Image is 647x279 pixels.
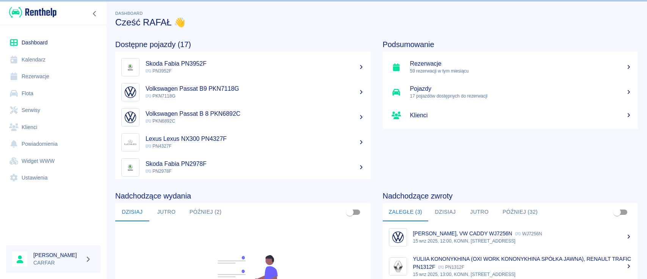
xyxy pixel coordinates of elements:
[6,102,100,119] a: Serwisy
[383,203,428,221] button: Zaległe (3)
[115,17,638,28] h3: Cześć RAFAŁ 👋
[413,256,631,270] p: YULIIA KONONYKHINA (OXI WORK KONONYKHINA SPÓŁKA JAWNA), RENAULT TRAFIC PN1312F
[6,169,100,186] a: Ustawienia
[6,51,100,68] a: Kalendarz
[115,130,371,155] a: ImageLexus Lexus NX300 PN4327F PN4327F
[146,110,365,118] h5: Volkswagen Passat B 8 PKN6892C
[146,60,365,68] h5: Skoda Fabia PN3952F
[115,40,371,49] h4: Dostępne pojazdy (17)
[6,6,56,19] a: Renthelp logo
[33,251,82,259] h6: [PERSON_NAME]
[410,112,632,119] h5: Klienci
[115,191,371,200] h4: Nadchodzące wydania
[6,119,100,136] a: Klienci
[123,110,138,125] img: Image
[115,55,371,80] a: ImageSkoda Fabia PN3952F PN3952F
[383,40,638,49] h4: Podsumowanie
[115,105,371,130] a: ImageVolkswagen Passat B 8 PKN6892C PKN6892C
[343,205,357,219] span: Pokaż przypisane tylko do mnie
[410,60,632,68] h5: Rezerwacje
[146,160,365,168] h5: Skoda Fabia PN2978F
[438,265,464,270] p: PN1312F
[89,9,100,19] button: Zwiń nawigację
[462,203,497,221] button: Jutro
[183,203,228,221] button: Później (2)
[123,60,138,74] img: Image
[6,34,100,51] a: Dashboard
[146,135,365,143] h5: Lexus Lexus NX300 PN4327F
[33,259,82,267] p: CARFAR
[383,224,638,250] a: Image[PERSON_NAME], VW CADDY WJ7256N WJ7256N15 wrz 2025, 12:00, KONIN, [STREET_ADDRESS]
[146,143,172,149] span: PN4327F
[413,238,632,244] p: 15 wrz 2025, 12:00, KONIN, [STREET_ADDRESS]
[410,68,632,74] p: 59 rezerwacji w tym miesiącu
[6,68,100,85] a: Rezerwacje
[146,118,175,124] span: PKN6892C
[146,68,172,74] span: PN3952F
[428,203,462,221] button: Dzisiaj
[123,160,138,175] img: Image
[515,231,542,236] p: WJ7256N
[383,105,638,126] a: Klienci
[9,6,56,19] img: Renthelp logo
[383,55,638,80] a: Rezerwacje59 rezerwacji w tym miesiącu
[383,80,638,105] a: Pojazdy17 pojazdów dostępnych do rezerwacji
[391,230,405,244] img: Image
[413,271,632,278] p: 15 wrz 2025, 13:00, KONIN, [STREET_ADDRESS]
[115,203,149,221] button: Dzisiaj
[115,11,143,16] span: Dashboard
[391,259,405,274] img: Image
[410,85,632,93] h5: Pojazdy
[146,93,175,99] span: PKN7118G
[146,85,365,93] h5: Volkswagen Passat B9 PKN7118G
[497,203,544,221] button: Później (32)
[115,80,371,105] a: ImageVolkswagen Passat B9 PKN7118G PKN7118G
[6,85,100,102] a: Flota
[610,205,624,219] span: Pokaż przypisane tylko do mnie
[6,153,100,170] a: Widget WWW
[115,155,371,180] a: ImageSkoda Fabia PN2978F PN2978F
[146,169,172,174] span: PN2978F
[6,136,100,153] a: Powiadomienia
[149,203,183,221] button: Jutro
[123,85,138,99] img: Image
[413,230,512,236] p: [PERSON_NAME], VW CADDY WJ7256N
[383,191,638,200] h4: Nadchodzące zwroty
[123,135,138,150] img: Image
[410,93,632,99] p: 17 pojazdów dostępnych do rezerwacji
